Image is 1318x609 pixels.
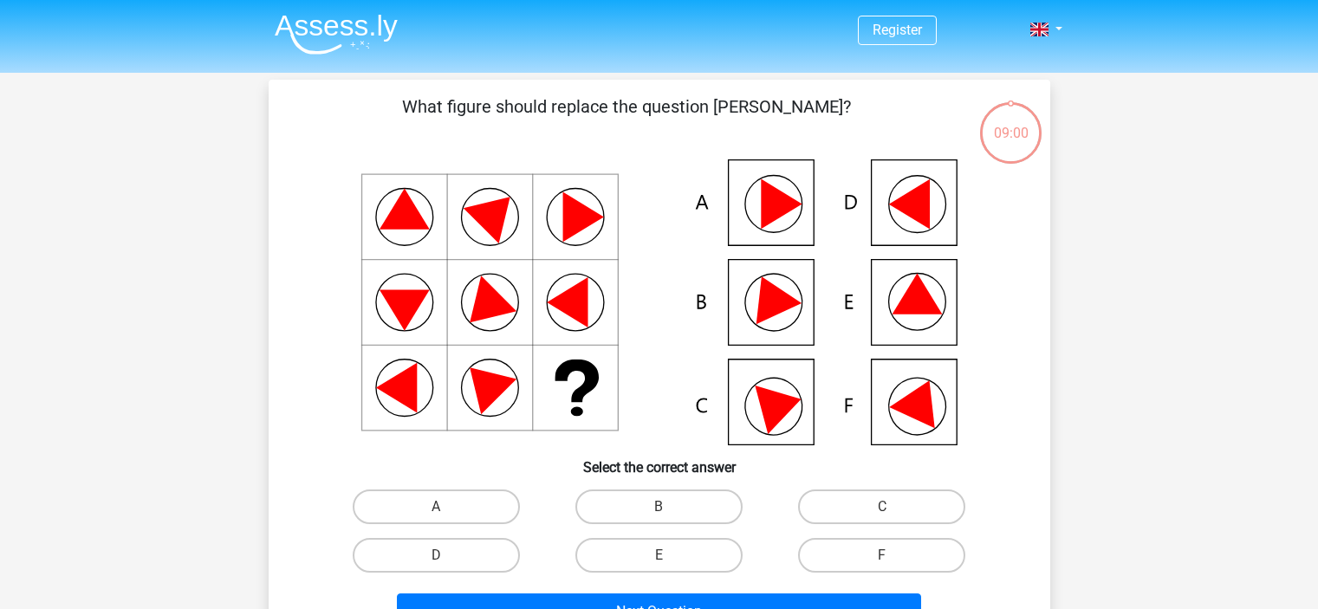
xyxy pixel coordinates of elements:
[978,100,1043,144] div: 09:00
[798,489,965,524] label: C
[353,489,520,524] label: A
[296,445,1023,476] h6: Select the correct answer
[798,538,965,573] label: F
[575,538,743,573] label: E
[296,94,958,146] p: What figure should replace the question [PERSON_NAME]?
[873,22,922,38] a: Register
[575,489,743,524] label: B
[275,14,398,55] img: Assessly
[353,538,520,573] label: D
